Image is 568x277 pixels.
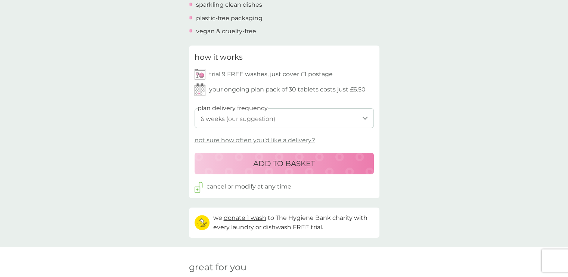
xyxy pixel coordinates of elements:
p: not sure how often you’d like a delivery? [195,136,315,145]
p: we to The Hygiene Bank charity with every laundry or dishwash FREE trial. [213,213,374,232]
p: your ongoing plan pack of 30 tablets costs just £6.50 [209,85,366,94]
p: ADD TO BASKET [253,158,315,169]
p: plastic-free packaging [196,13,263,23]
h2: great for you [189,262,379,273]
span: donate 1 wash [224,214,266,221]
p: cancel or modify at any time [207,182,291,192]
button: ADD TO BASKET [195,153,374,174]
label: plan delivery frequency [198,103,268,113]
h3: how it works [195,51,243,63]
p: vegan & cruelty-free [196,27,256,36]
p: trial 9 FREE washes, just cover £1 postage [209,69,333,79]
